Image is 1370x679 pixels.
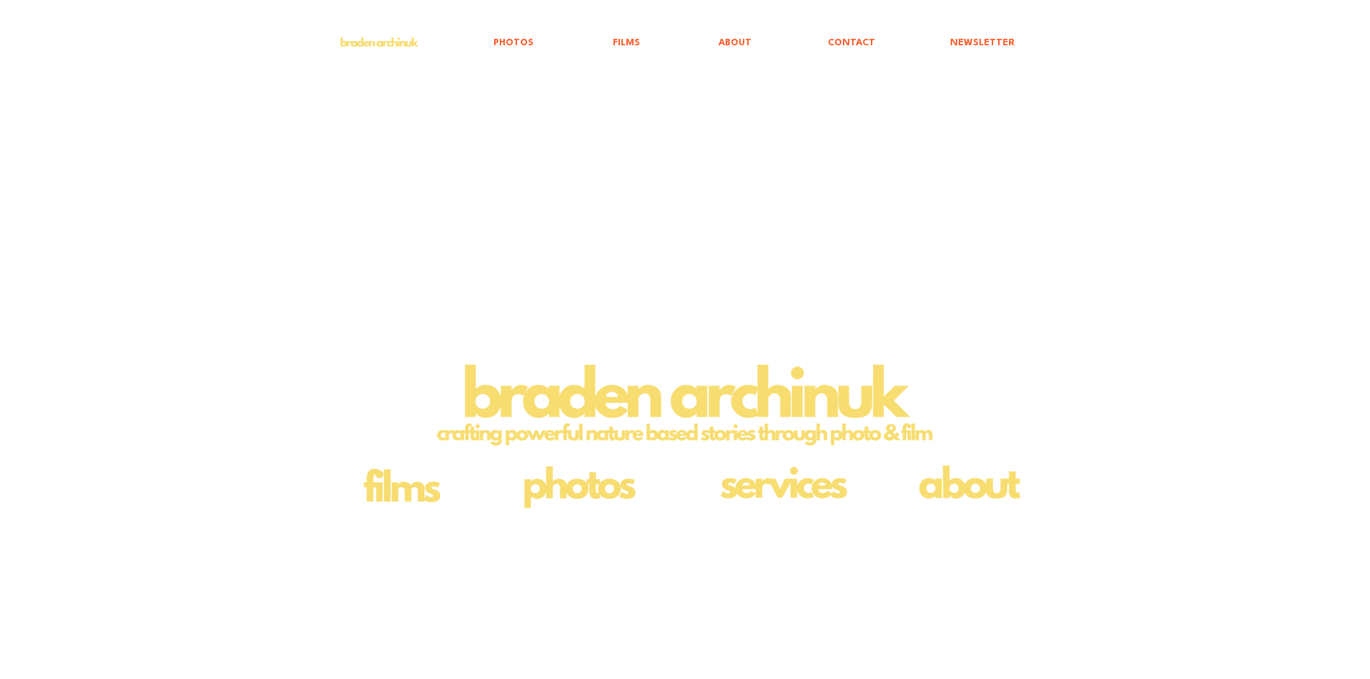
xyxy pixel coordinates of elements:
p: PHOTOS [486,27,541,60]
p: NEWSLETTER [943,27,1022,60]
nav: Site [426,27,1026,60]
p: CONTACT [821,27,882,60]
img: coconut . (1).png [912,456,1029,514]
p: ABOUT [711,27,759,60]
a: PHOTOS [426,27,544,60]
img: coconut . (2).png [710,456,862,512]
a: CONTACT [762,27,886,60]
a: NEWSLETTER [886,27,1026,60]
a: FILMS [544,27,651,60]
p: FILMS [606,27,647,60]
img: coconut . (5).png [417,356,953,456]
a: ABOUT [651,27,762,60]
